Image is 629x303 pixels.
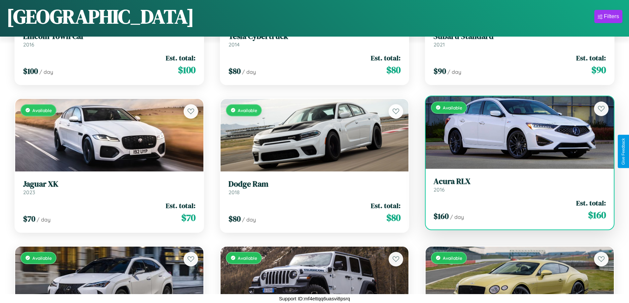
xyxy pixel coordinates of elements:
h3: Lincoln Town Car [23,32,195,41]
span: Available [443,105,462,110]
span: Available [32,107,52,113]
span: $ 100 [23,66,38,76]
p: Support ID: mf4ettqq6uasvi8psrq [279,294,350,303]
button: Filters [594,10,622,23]
span: Est. total: [371,53,401,63]
span: Available [443,255,462,261]
h3: Subaru Standard [434,32,606,41]
span: / day [242,69,256,75]
a: Lincoln Town Car2016 [23,32,195,48]
a: Tesla Cybertruck2014 [228,32,401,48]
div: Filters [604,13,619,20]
span: 2021 [434,41,445,48]
span: $ 160 [434,211,449,222]
a: Subaru Standard2021 [434,32,606,48]
h1: [GEOGRAPHIC_DATA] [7,3,194,30]
span: Est. total: [371,201,401,210]
span: 2016 [434,186,445,193]
span: $ 70 [181,211,195,224]
h3: Jaguar XK [23,179,195,189]
a: Acura RLX2016 [434,177,606,193]
span: 2014 [228,41,240,48]
span: Est. total: [166,53,195,63]
a: Jaguar XK2023 [23,179,195,196]
span: Available [32,255,52,261]
span: $ 80 [386,63,401,76]
span: $ 160 [588,208,606,222]
span: Est. total: [576,198,606,208]
span: / day [37,216,51,223]
span: $ 70 [23,213,35,224]
span: $ 90 [591,63,606,76]
span: Available [238,255,257,261]
span: / day [39,69,53,75]
h3: Tesla Cybertruck [228,32,401,41]
span: Est. total: [166,201,195,210]
h3: Acura RLX [434,177,606,186]
h3: Dodge Ram [228,179,401,189]
span: $ 80 [228,213,241,224]
span: $ 80 [228,66,241,76]
span: / day [450,214,464,220]
div: Give Feedback [621,138,626,165]
span: Available [238,107,257,113]
span: / day [242,216,256,223]
span: 2023 [23,189,35,196]
span: $ 80 [386,211,401,224]
a: Dodge Ram2018 [228,179,401,196]
span: $ 100 [178,63,195,76]
span: Est. total: [576,53,606,63]
span: / day [447,69,461,75]
span: $ 90 [434,66,446,76]
span: 2016 [23,41,34,48]
span: 2018 [228,189,240,196]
